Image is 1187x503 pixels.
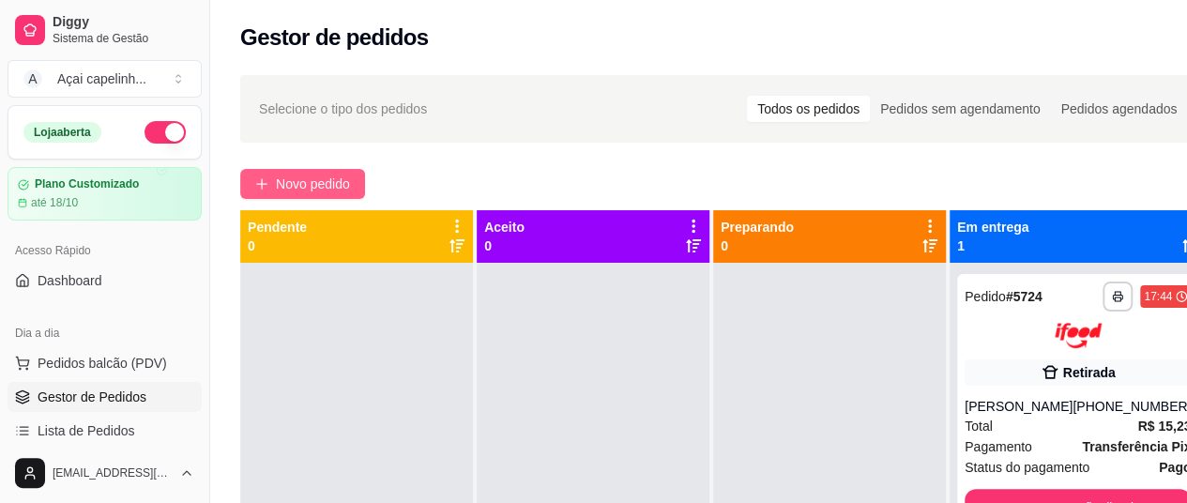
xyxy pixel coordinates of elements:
[965,397,1073,416] div: [PERSON_NAME]
[965,436,1032,457] span: Pagamento
[8,318,202,348] div: Dia a dia
[721,236,794,255] p: 0
[38,421,135,440] span: Lista de Pedidos
[747,96,870,122] div: Todos os pedidos
[484,236,525,255] p: 0
[870,96,1050,122] div: Pedidos sem agendamento
[8,416,202,446] a: Lista de Pedidos
[721,218,794,236] p: Preparando
[8,348,202,378] button: Pedidos balcão (PDV)
[1055,323,1102,348] img: ifood
[31,195,78,210] article: até 18/10
[965,289,1006,304] span: Pedido
[145,121,186,144] button: Alterar Status
[23,69,42,88] span: A
[255,177,268,191] span: plus
[57,69,146,88] div: Açai capelinh ...
[53,14,194,31] span: Diggy
[53,31,194,46] span: Sistema de Gestão
[8,382,202,412] a: Gestor de Pedidos
[965,416,993,436] span: Total
[8,236,202,266] div: Acesso Rápido
[957,218,1028,236] p: Em entrega
[8,167,202,221] a: Plano Customizadoaté 18/10
[38,354,167,373] span: Pedidos balcão (PDV)
[248,236,307,255] p: 0
[53,465,172,480] span: [EMAIL_ADDRESS][DOMAIN_NAME]
[276,174,350,194] span: Novo pedido
[484,218,525,236] p: Aceito
[1063,363,1116,382] div: Retirada
[8,8,202,53] a: DiggySistema de Gestão
[1050,96,1187,122] div: Pedidos agendados
[8,266,202,296] a: Dashboard
[240,169,365,199] button: Novo pedido
[38,388,146,406] span: Gestor de Pedidos
[240,23,429,53] h2: Gestor de pedidos
[1144,289,1172,304] div: 17:44
[38,271,102,290] span: Dashboard
[965,457,1089,478] span: Status do pagamento
[259,99,427,119] span: Selecione o tipo dos pedidos
[8,450,202,495] button: [EMAIL_ADDRESS][DOMAIN_NAME]
[248,218,307,236] p: Pendente
[23,122,101,143] div: Loja aberta
[957,236,1028,255] p: 1
[8,60,202,98] button: Select a team
[1006,289,1042,304] strong: # 5724
[35,177,139,191] article: Plano Customizado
